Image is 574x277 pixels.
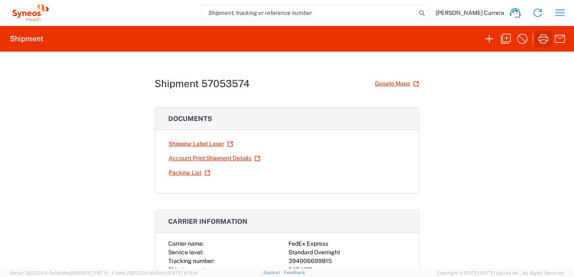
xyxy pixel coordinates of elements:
[436,9,504,17] span: [PERSON_NAME] Carrera
[168,270,198,275] span: [DATE] 12:11:14
[112,270,198,275] span: Client: 2025.20.0-8c6e0cf
[169,137,233,151] a: Shipping Label Laser
[375,76,419,91] a: Google Maps
[289,239,406,248] div: FedEx Express
[77,270,108,275] span: [DATE] 11:47:12
[169,266,205,273] span: Shipping cost
[289,248,406,257] div: Standard Overnight
[263,270,284,275] a: Support
[169,218,248,225] span: Carrier information
[169,166,211,180] a: Packing List
[169,240,204,247] span: Carrier name:
[284,270,305,275] a: Feedback
[437,269,564,277] span: Copyright © [DATE]-[DATE] Agistix Inc., All Rights Reserved
[169,249,204,256] span: Service level:
[202,5,416,21] input: Shipment, tracking or reference number
[169,115,212,123] span: Documents
[169,258,215,264] span: Tracking number:
[169,151,261,166] a: Account Print Shipment Details
[289,257,406,265] div: 394006699815
[155,78,250,90] h1: Shipment 57053574
[10,270,108,275] span: Server: 2025.20.0-5efa686e39f
[10,34,43,44] h2: Shipment
[289,265,406,274] div: 9.15 USD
